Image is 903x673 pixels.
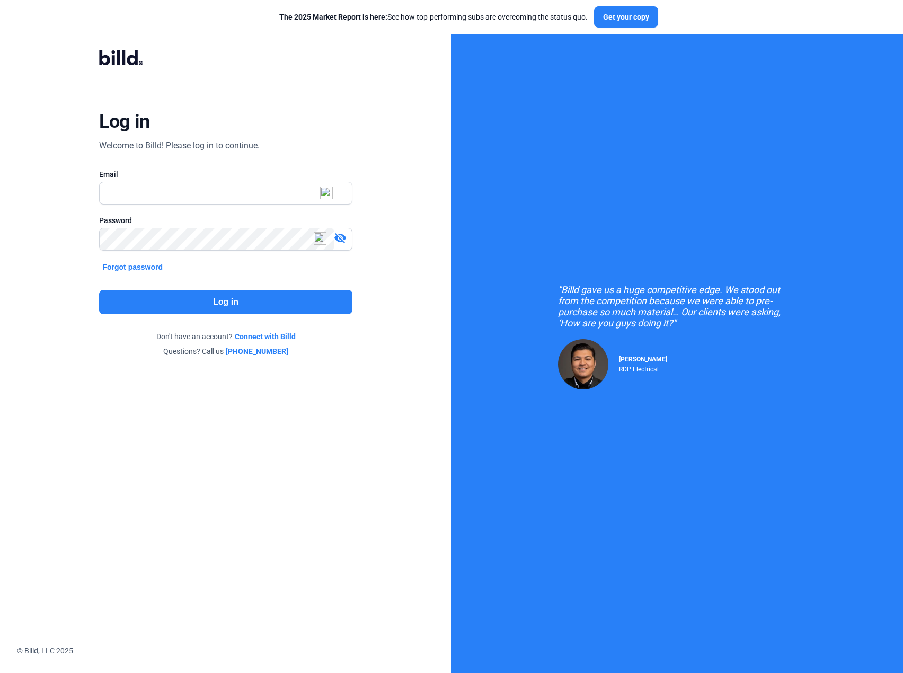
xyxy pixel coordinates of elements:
div: Questions? Call us [99,346,352,357]
div: Email [99,169,352,180]
span: [PERSON_NAME] [619,356,667,363]
a: Connect with Billd [235,331,296,342]
button: Forgot password [99,261,166,273]
div: Log in [99,110,149,133]
button: Get your copy [594,6,658,28]
mat-icon: visibility_off [334,232,347,244]
img: Raul Pacheco [558,339,608,389]
img: npw-badge-icon-locked.svg [314,232,326,245]
div: Password [99,215,352,226]
div: See how top-performing subs are overcoming the status quo. [279,12,588,22]
span: The 2025 Market Report is here: [279,13,387,21]
div: "Billd gave us a huge competitive edge. We stood out from the competition because we were able to... [558,284,796,329]
a: [PHONE_NUMBER] [226,346,288,357]
div: RDP Electrical [619,363,667,373]
button: Log in [99,290,352,314]
div: Don't have an account? [99,331,352,342]
img: npw-badge-icon-locked.svg [320,187,333,199]
div: Welcome to Billd! Please log in to continue. [99,139,260,152]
